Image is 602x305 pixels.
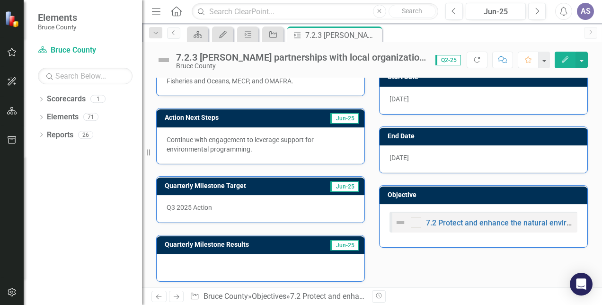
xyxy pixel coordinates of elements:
[395,217,406,228] img: Not Defined
[190,291,365,302] div: » » »
[5,11,21,27] img: ClearPoint Strategy
[570,273,593,296] div: Open Intercom Messenger
[389,5,436,18] button: Search
[38,23,77,31] small: Bruce County
[78,131,93,139] div: 26
[435,55,461,65] span: Q2-25
[165,182,308,189] h3: Quarterly Milestone Target
[466,3,526,20] button: Jun-25
[192,3,438,20] input: Search ClearPoint...
[577,3,594,20] button: AS
[390,95,409,103] span: [DATE]
[83,113,98,121] div: 71
[38,12,77,23] span: Elements
[388,191,583,198] h3: Objective
[167,203,354,212] p: Q3 2025 Action
[330,113,359,124] span: Jun-25
[165,241,310,248] h3: Quarterly Milestone Results
[47,112,79,123] a: Elements
[90,95,106,103] div: 1
[167,135,354,154] p: Continue with engagement to leverage support for environmental programming.
[305,29,380,41] div: 7.2.3 [PERSON_NAME] partnerships with local organizations, stakeholders, and residents to promote...
[47,130,73,141] a: Reports
[204,292,248,301] a: Bruce County
[469,6,522,18] div: Jun-25
[290,292,560,301] a: 7.2 Protect and enhance the natural environment and green spaces in the County.
[330,240,359,251] span: Jun-25
[176,63,426,70] div: Bruce County
[388,133,583,140] h3: End Date
[47,94,86,105] a: Scorecards
[38,45,133,56] a: Bruce County
[252,292,286,301] a: Objectives
[390,154,409,161] span: [DATE]
[402,7,422,15] span: Search
[165,114,291,121] h3: Action Next Steps
[176,52,426,63] div: 7.2.3 [PERSON_NAME] partnerships with local organizations, stakeholders, and residents to promote...
[156,53,171,68] img: Not Defined
[330,181,359,192] span: Jun-25
[38,68,133,84] input: Search Below...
